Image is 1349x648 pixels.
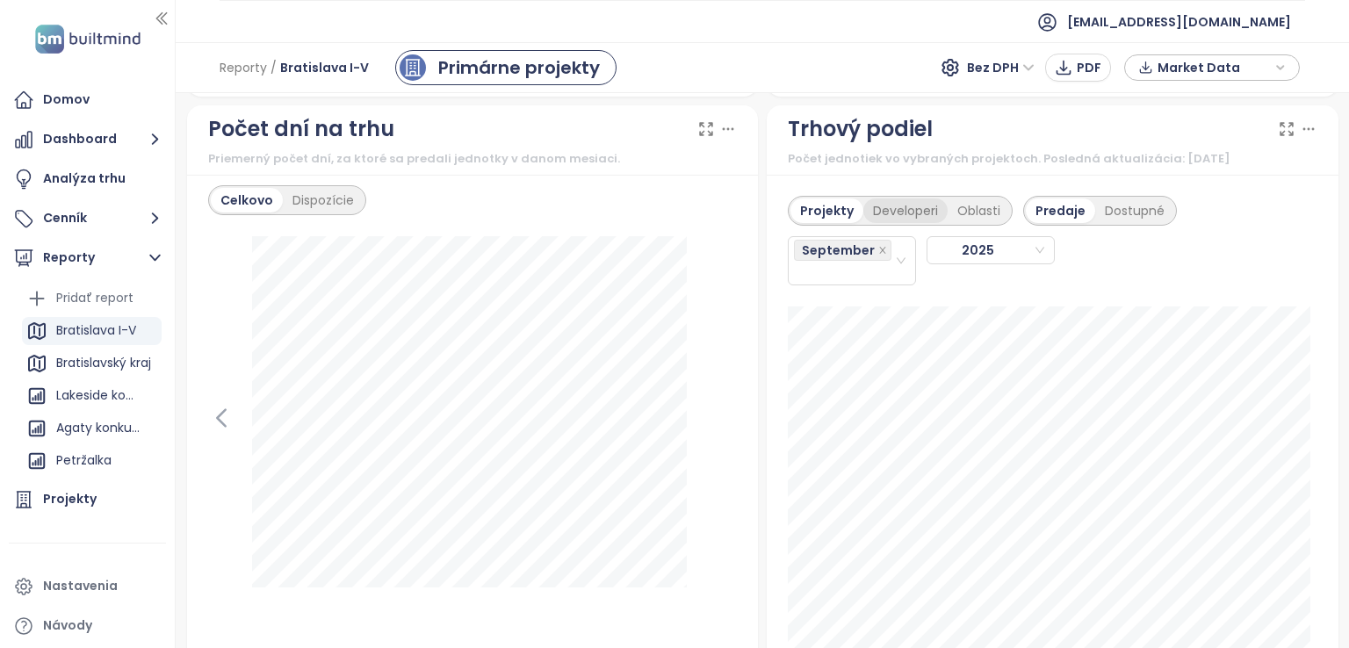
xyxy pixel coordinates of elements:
[1095,198,1174,223] div: Dostupné
[56,385,140,407] div: Lakeside konkurencia
[1077,58,1101,77] span: PDF
[802,241,875,260] span: September
[1067,1,1291,43] span: [EMAIL_ADDRESS][DOMAIN_NAME]
[280,52,369,83] span: Bratislava I-V
[56,450,112,472] div: Petržalka
[9,122,166,157] button: Dashboard
[56,417,140,439] div: Agaty konkurencia
[56,320,136,342] div: Bratislava I-V
[395,50,617,85] a: primary
[1026,198,1095,223] div: Predaje
[9,608,166,644] a: Návody
[790,198,863,223] div: Projekty
[9,241,166,276] button: Reporty
[283,188,364,212] div: Dispozície
[438,54,600,81] div: Primárne projekty
[22,414,162,443] div: Agaty konkurencia
[211,188,283,212] div: Celkovo
[22,317,162,345] div: Bratislava I-V
[9,83,166,118] a: Domov
[9,482,166,517] a: Projekty
[22,447,162,475] div: Petržalka
[22,284,162,313] div: Pridať report
[30,21,146,57] img: logo
[56,352,151,374] div: Bratislavský kraj
[271,52,277,83] span: /
[967,54,1035,81] span: Bez DPH
[863,198,948,223] div: Developeri
[208,150,738,168] div: Priemerný počet dní, za ktoré sa predali jednotky v danom mesiaci.
[220,52,267,83] span: Reporty
[948,198,1010,223] div: Oblasti
[878,246,887,255] span: close
[43,575,118,597] div: Nastavenia
[788,150,1317,168] div: Počet jednotiek vo vybraných projektoch. Posledná aktualizácia: [DATE]
[56,287,133,309] div: Pridať report
[22,382,162,410] div: Lakeside konkurencia
[1134,54,1290,81] div: button
[22,349,162,378] div: Bratislavský kraj
[1158,54,1271,81] span: Market Data
[788,112,933,146] div: Trhový podiel
[43,488,97,510] div: Projekty
[933,237,1038,263] span: 2025
[9,569,166,604] a: Nastavenia
[43,89,90,111] div: Domov
[794,240,891,261] span: September
[9,162,166,197] a: Analýza trhu
[43,168,126,190] div: Analýza trhu
[43,615,92,637] div: Návody
[1045,54,1111,82] button: PDF
[9,201,166,236] button: Cenník
[208,112,394,146] div: Počet dní na trhu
